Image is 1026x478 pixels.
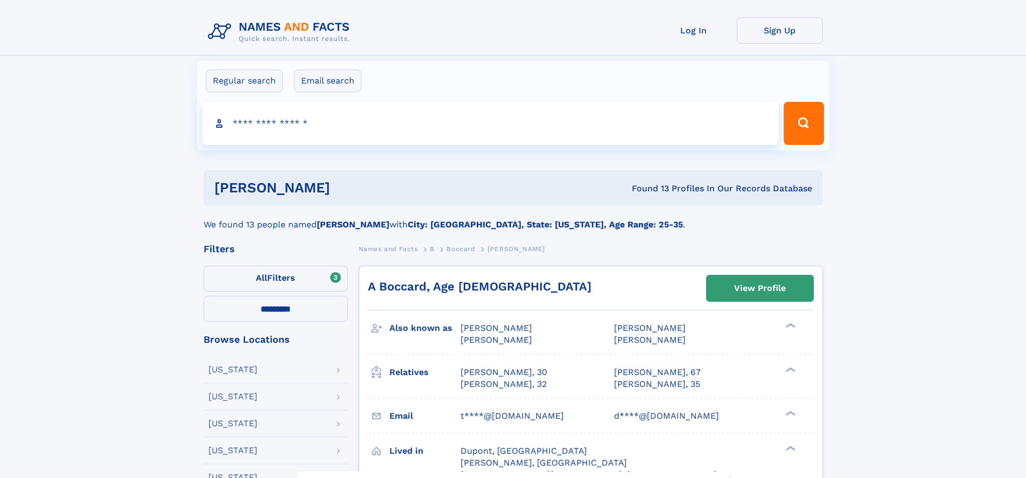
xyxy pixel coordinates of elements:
[389,407,460,425] h3: Email
[208,392,257,401] div: [US_STATE]
[214,181,481,195] h1: [PERSON_NAME]
[204,335,348,344] div: Browse Locations
[430,245,435,253] span: B
[203,102,779,145] input: search input
[737,17,823,44] a: Sign Up
[256,273,267,283] span: All
[446,242,475,255] a: Boccard
[487,245,545,253] span: [PERSON_NAME]
[208,419,257,428] div: [US_STATE]
[204,266,348,292] label: Filters
[460,323,532,333] span: [PERSON_NAME]
[460,366,547,378] a: [PERSON_NAME], 30
[783,322,796,329] div: ❯
[651,17,737,44] a: Log In
[204,17,359,46] img: Logo Names and Facts
[614,335,686,345] span: [PERSON_NAME]
[389,363,460,382] h3: Relatives
[430,242,435,255] a: B
[614,366,701,378] a: [PERSON_NAME], 67
[208,365,257,374] div: [US_STATE]
[734,276,786,301] div: View Profile
[359,242,418,255] a: Names and Facts
[783,445,796,452] div: ❯
[294,70,361,92] label: Email search
[460,378,547,390] a: [PERSON_NAME], 32
[204,244,348,254] div: Filters
[614,378,700,390] a: [PERSON_NAME], 35
[206,70,283,92] label: Regular search
[368,280,591,293] a: A Boccard, Age [DEMOGRAPHIC_DATA]
[783,410,796,417] div: ❯
[460,335,532,345] span: [PERSON_NAME]
[707,275,813,301] a: View Profile
[408,219,683,230] b: City: [GEOGRAPHIC_DATA], State: [US_STATE], Age Range: 25-35
[784,102,823,145] button: Search Button
[783,366,796,373] div: ❯
[460,458,627,468] span: [PERSON_NAME], [GEOGRAPHIC_DATA]
[389,442,460,460] h3: Lived in
[614,323,686,333] span: [PERSON_NAME]
[481,183,812,195] div: Found 13 Profiles In Our Records Database
[389,319,460,337] h3: Also known as
[446,245,475,253] span: Boccard
[460,446,587,456] span: Dupont, [GEOGRAPHIC_DATA]
[317,219,389,230] b: [PERSON_NAME]
[204,205,823,231] div: We found 13 people named with .
[208,446,257,455] div: [US_STATE]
